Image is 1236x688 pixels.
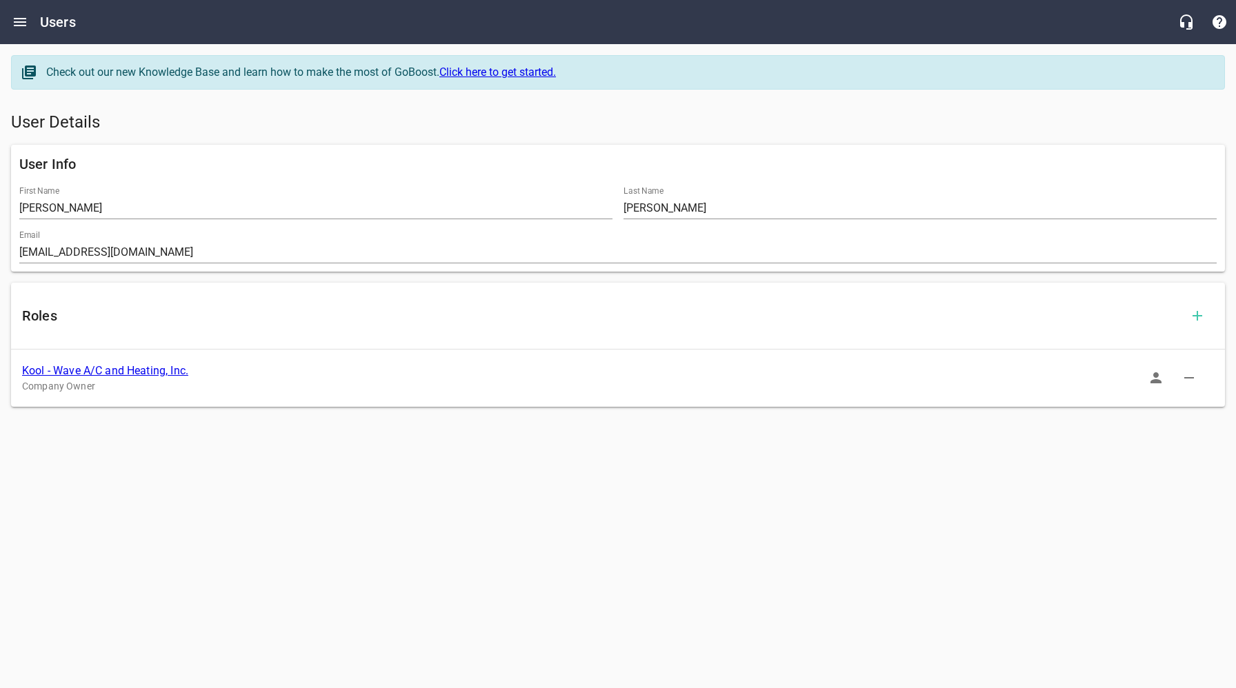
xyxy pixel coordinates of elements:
h5: User Details [11,112,1225,134]
label: First Name [19,187,59,195]
a: Click here to get started. [439,65,556,79]
p: Company Owner [22,379,1192,394]
button: Open drawer [3,6,37,39]
h6: Users [40,11,76,33]
label: Email [19,231,40,239]
button: Add Role [1181,299,1214,332]
button: Live Chat [1170,6,1203,39]
label: Last Name [624,187,664,195]
a: Kool - Wave A/C and Heating, Inc. [22,364,188,377]
button: Support Portal [1203,6,1236,39]
h6: User Info [19,153,1217,175]
div: Check out our new Knowledge Base and learn how to make the most of GoBoost. [46,64,1210,81]
h6: Roles [22,305,1181,327]
button: Delete Role [1173,361,1206,394]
